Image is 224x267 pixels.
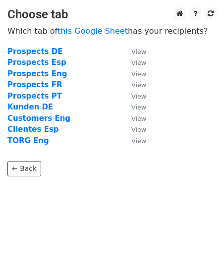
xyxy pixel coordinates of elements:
a: Prospects FR [7,80,62,89]
a: Prospects PT [7,92,62,101]
a: View [121,136,146,145]
small: View [131,70,146,78]
small: View [131,48,146,55]
a: Kunden DE [7,103,53,111]
a: TORG Eng [7,136,49,145]
a: Customers Eng [7,114,70,123]
a: this Google Sheet [57,26,128,36]
small: View [131,126,146,133]
small: View [131,81,146,89]
a: ← Back [7,161,41,176]
small: View [131,59,146,66]
a: View [121,125,146,134]
a: View [121,114,146,123]
a: Clientes Esp [7,125,59,134]
small: View [131,115,146,122]
a: View [121,58,146,67]
a: View [121,47,146,56]
a: View [121,69,146,78]
a: View [121,80,146,89]
a: Prospects Esp [7,58,66,67]
p: Which tab of has your recipients? [7,26,217,36]
h3: Choose tab [7,7,217,22]
a: Prospects Eng [7,69,67,78]
small: View [131,137,146,145]
a: Prospects DE [7,47,62,56]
